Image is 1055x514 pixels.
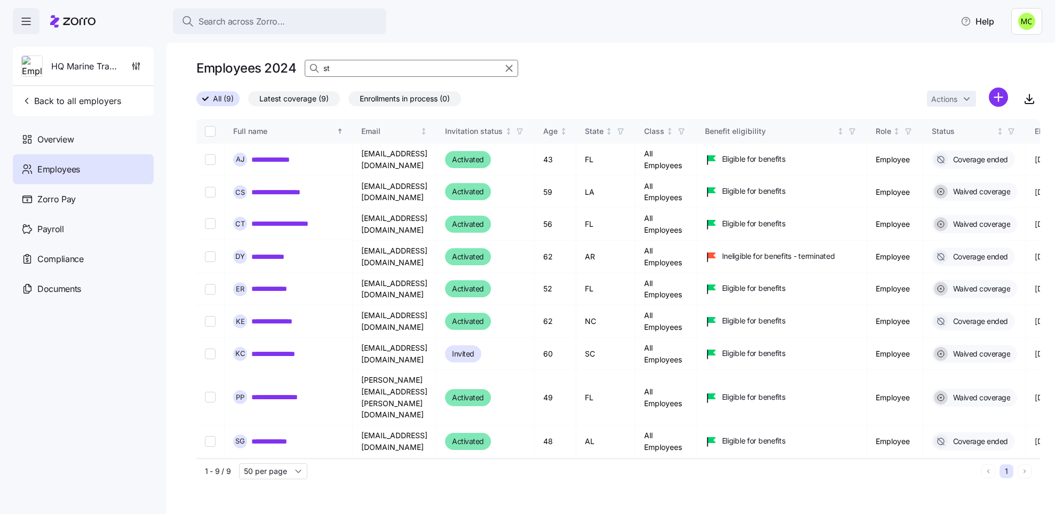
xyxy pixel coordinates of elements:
td: 43 [535,144,576,176]
span: Activated [452,435,484,448]
a: Overview [13,124,154,154]
svg: add icon [989,88,1008,107]
span: Waived coverage [950,349,1011,359]
span: Activated [452,218,484,231]
td: Employee [867,425,923,458]
input: Select record 3 [205,219,216,230]
div: Full name [233,125,335,137]
span: S G [235,438,245,445]
span: Enrollments in process (0) [360,92,450,106]
span: Eligible for benefits [722,218,786,229]
td: Employee [867,176,923,208]
td: Employee [867,241,923,273]
td: [EMAIL_ADDRESS][DOMAIN_NAME] [353,425,437,458]
td: FL [576,208,636,240]
td: 60 [535,338,576,370]
span: Coverage ended [950,436,1008,447]
div: Class [644,125,664,137]
span: Eligible for benefits [722,436,786,446]
span: Coverage ended [950,154,1008,165]
td: [PERSON_NAME][EMAIL_ADDRESS][PERSON_NAME][DOMAIN_NAME] [353,370,437,425]
span: Eligible for benefits [722,186,786,196]
td: AL [576,425,636,458]
td: 52 [535,273,576,305]
div: Not sorted [505,128,512,135]
input: Select record 7 [205,349,216,359]
th: StateNot sorted [576,119,636,144]
span: K E [236,318,245,325]
button: Previous page [981,464,995,478]
td: [EMAIL_ADDRESS][DOMAIN_NAME] [353,338,437,370]
span: C S [235,188,245,195]
td: NC [576,305,636,338]
td: All Employees [636,241,696,273]
span: Activated [452,391,484,404]
button: Back to all employers [17,90,125,112]
span: Zorro Pay [37,193,76,206]
span: P P [236,394,244,401]
th: Benefit eligibilityNot sorted [696,119,867,144]
a: Documents [13,274,154,304]
a: Compliance [13,244,154,274]
td: 62 [535,241,576,273]
td: Employee [867,273,923,305]
div: Role [876,125,891,137]
span: Activated [452,282,484,295]
a: Employees [13,154,154,184]
th: EmailNot sorted [353,119,437,144]
input: Select all records [205,126,216,137]
td: 48 [535,425,576,458]
td: Employee [867,338,923,370]
th: StatusNot sorted [923,119,1027,144]
th: RoleNot sorted [867,119,923,144]
div: Sorted ascending [336,128,344,135]
span: Invited [452,347,474,360]
div: Email [361,125,418,137]
td: Employee [867,370,923,425]
h1: Employees 2024 [196,60,296,76]
span: Overview [37,133,74,146]
span: Employees [37,163,80,176]
span: Documents [37,282,81,296]
td: [EMAIL_ADDRESS][DOMAIN_NAME] [353,208,437,240]
span: D Y [235,253,245,260]
span: Search across Zorro... [199,15,285,28]
td: All Employees [636,176,696,208]
div: Not sorted [560,128,567,135]
td: Employee [867,144,923,176]
td: [EMAIL_ADDRESS][DOMAIN_NAME] [353,305,437,338]
div: State [585,125,604,137]
th: Invitation statusNot sorted [437,119,535,144]
span: Activated [452,250,484,263]
div: Not sorted [420,128,427,135]
span: Payroll [37,223,64,236]
div: Not sorted [837,128,844,135]
span: Coverage ended [950,251,1008,262]
div: Invitation status [445,125,503,137]
span: Ineligible for benefits - terminated [722,251,835,262]
span: Compliance [37,252,84,266]
span: C T [235,220,245,227]
input: Search employees [305,60,518,77]
span: Waived coverage [950,186,1011,197]
td: Employee [867,305,923,338]
span: Waived coverage [950,392,1011,403]
button: Search across Zorro... [173,9,386,34]
td: All Employees [636,370,696,425]
td: 49 [535,370,576,425]
td: FL [576,370,636,425]
span: All (9) [213,92,234,106]
span: Eligible for benefits [722,283,786,294]
span: A J [236,156,244,163]
span: Eligible for benefits [722,348,786,359]
div: Status [932,125,995,137]
button: Help [952,11,1003,32]
span: Eligible for benefits [722,392,786,402]
input: Select record 5 [205,283,216,294]
span: Back to all employers [21,94,121,107]
td: All Employees [636,208,696,240]
td: 62 [535,305,576,338]
div: Not sorted [996,128,1004,135]
span: 1 - 9 / 9 [205,466,231,477]
button: Actions [927,91,976,107]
